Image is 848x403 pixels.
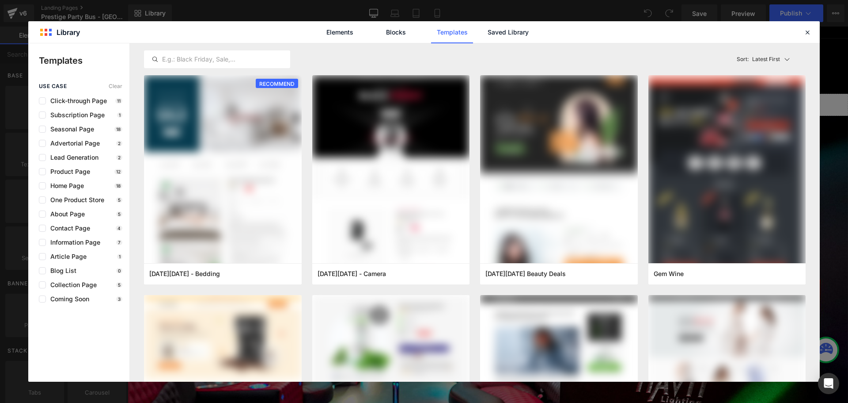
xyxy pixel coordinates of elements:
span: About Page [46,211,85,218]
a: Blocks [375,21,417,43]
p: 5 [116,211,122,217]
img: bb39deda-7990-40f7-8e83-51ac06fbe917.png [480,75,638,287]
span: One Product Store [46,196,104,203]
p: 4 [116,226,122,231]
span: Collection Page [46,281,97,288]
input: E.g.: Black Friday, Sale,... [144,54,290,65]
a: Templates [431,21,473,43]
span: Clear [109,83,122,89]
span: Click-through Page [46,97,107,104]
p: 7 [116,240,122,245]
img: 415fe324-69a9-4270-94dc-8478512c9daa.png [648,75,806,287]
p: 11 [115,98,122,104]
button: Latest FirstSort:Latest First [733,50,806,68]
span: Subscription Page [46,111,105,119]
span: Contact Page [46,225,90,232]
span: Article Page [46,253,87,260]
span: Gem Wine [654,270,684,278]
p: 1 [117,254,122,259]
p: 5 [116,282,122,288]
a: Saved Library [487,21,529,43]
img: Havit Commercial [338,25,382,54]
p: Templates [39,54,129,67]
span: Lead Generation [46,154,98,161]
span: Cyber Monday - Bedding [149,270,220,278]
p: 18 [114,183,122,188]
span: use case [39,83,67,89]
span: Blog List [46,267,76,274]
p: 3 [116,296,122,302]
p: 0 [116,268,122,273]
p: Latest First [752,55,780,63]
span: Information Page [46,239,100,246]
p: 18 [114,127,122,132]
span: Black Friday Beauty Deals [485,270,566,278]
span: Product Page [46,168,90,175]
span: RECOMMEND [256,79,298,89]
p: 12 [114,169,122,174]
span: Black Friday - Camera [318,270,386,278]
p: 2 [116,141,122,146]
div: Open Intercom Messenger [818,373,839,394]
p: 2 [116,155,122,160]
span: Home Page [46,182,84,189]
p: 5 [116,197,122,203]
span: Sort: [737,56,749,62]
span: Advertorial Page [46,140,100,147]
span: Seasonal Page [46,126,94,133]
a: Elements [319,21,361,43]
span: Coming Soon [46,296,89,303]
p: 1 [117,112,122,118]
